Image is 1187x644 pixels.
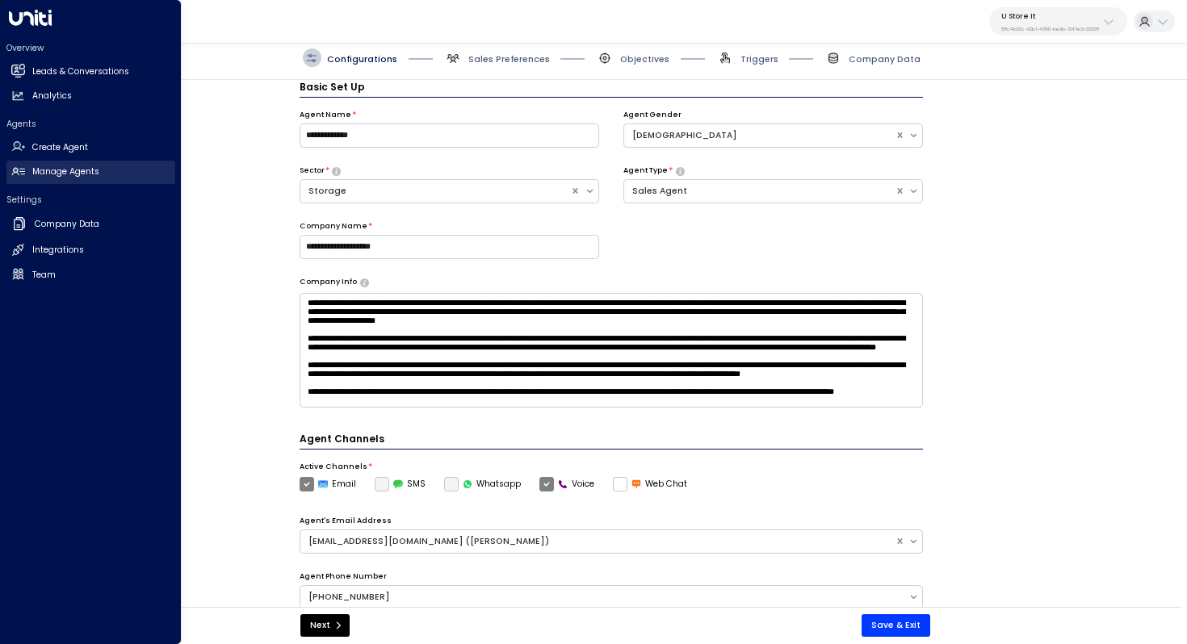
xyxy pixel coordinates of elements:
h2: Company Data [35,218,99,231]
a: Team [6,263,175,286]
p: U Store It [1001,11,1099,21]
a: Integrations [6,239,175,262]
div: To activate this channel, please go to the Integrations page [444,477,522,491]
span: Objectives [620,53,669,65]
h2: Settings [6,194,175,206]
h3: Basic Set Up [300,80,924,98]
span: Configurations [327,53,397,65]
div: Storage [308,185,563,198]
h4: Agent Channels [300,432,924,450]
label: Agent's Email Address [300,516,392,527]
h2: Overview [6,42,175,54]
label: SMS [375,477,426,491]
h2: Agents [6,118,175,130]
button: Save & Exit [862,614,930,637]
label: Agent Type [623,165,668,177]
h2: Analytics [32,90,72,102]
h2: Leads & Conversations [32,65,129,78]
h2: Create Agent [32,141,88,154]
label: Voice [539,477,595,491]
div: [EMAIL_ADDRESS][DOMAIN_NAME] ([PERSON_NAME]) [308,535,887,548]
div: [DEMOGRAPHIC_DATA] [632,129,887,142]
span: Triggers [740,53,778,65]
span: Company Data [849,53,921,65]
label: Agent Name [300,110,351,121]
label: Company Info [300,277,357,288]
button: Select whether your copilot will handle inquiries directly from leads or from brokers representin... [332,167,341,175]
button: Provide a brief overview of your company, including your industry, products or services, and any ... [360,278,369,286]
h2: Integrations [32,244,84,257]
label: Email [300,477,357,491]
button: Next [300,614,350,637]
button: Select whether your copilot will handle inquiries directly from leads or from brokers representin... [676,167,685,175]
a: Analytics [6,85,175,108]
label: Web Chat [613,477,688,491]
a: Company Data [6,211,175,237]
label: Whatsapp [444,477,522,491]
div: Sales Agent [632,185,887,198]
p: 58c4b32c-92b1-4356-be9b-1247e2c02228 [1001,26,1099,32]
a: Create Agent [6,136,175,159]
label: Agent Gender [623,110,682,121]
div: [PHONE_NUMBER] [308,591,900,604]
span: Sales Preferences [468,53,550,65]
label: Sector [300,165,325,177]
button: U Store It58c4b32c-92b1-4356-be9b-1247e2c02228 [989,7,1127,36]
label: Active Channels [300,462,367,473]
div: To activate this channel, please go to the Integrations page [375,477,426,491]
a: Manage Agents [6,161,175,184]
label: Agent Phone Number [300,571,387,583]
label: Company Name [300,221,367,232]
a: Leads & Conversations [6,60,175,83]
h2: Manage Agents [32,165,99,178]
h2: Team [32,269,56,282]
